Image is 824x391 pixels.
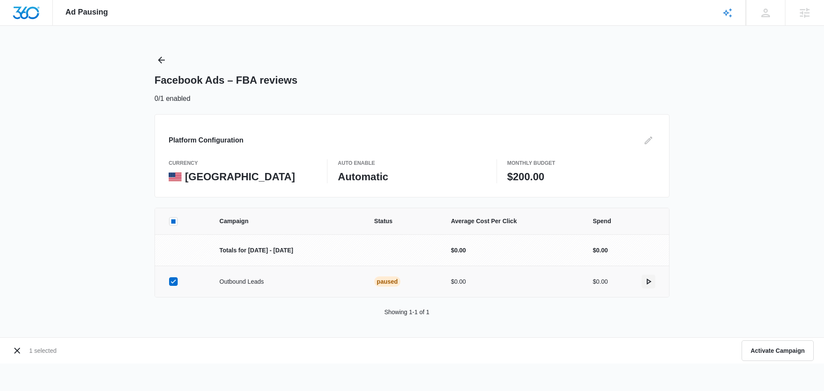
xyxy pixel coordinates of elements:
p: Totals for [DATE] - [DATE] [219,246,354,255]
button: actions.activate [642,275,655,288]
h3: Platform Configuration [169,135,243,145]
button: Edit [642,133,655,147]
p: $0.00 [451,277,573,286]
span: Average Cost Per Click [451,217,573,226]
p: [GEOGRAPHIC_DATA] [185,170,295,183]
p: $0.00 [593,246,608,255]
img: United States [169,173,182,181]
p: Auto Enable [338,159,486,167]
p: $0.00 [451,246,573,255]
h1: Facebook Ads – FBA reviews [154,74,297,87]
p: 0/1 enabled [154,94,191,104]
p: Showing 1-1 of 1 [384,308,429,317]
p: $200.00 [507,170,655,183]
span: Spend [593,217,655,226]
p: 1 selected [29,346,57,355]
p: Automatic [338,170,486,183]
button: Cancel [10,344,24,358]
span: Campaign [219,217,354,226]
p: Monthly Budget [507,159,655,167]
p: Outbound Leads [219,277,354,286]
button: Activate Campaign [742,340,814,361]
span: Status [374,217,430,226]
p: $0.00 [593,277,608,286]
button: Back [154,53,168,67]
div: Paused [374,276,400,287]
span: Ad Pausing [66,8,108,17]
p: currency [169,159,317,167]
